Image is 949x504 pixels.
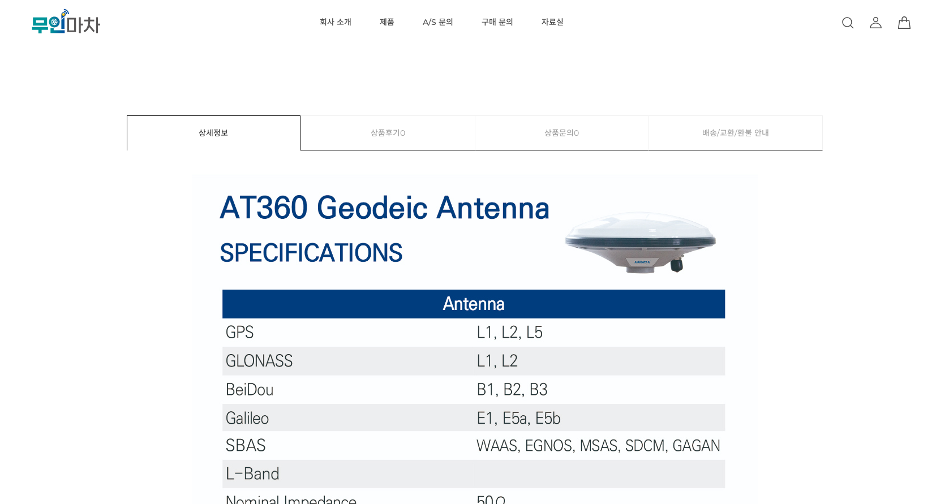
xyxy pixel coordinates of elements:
a: 배송/교환/환불 안내 [649,116,822,150]
span: 0 [400,116,405,150]
a: 상품후기0 [301,116,475,150]
a: 상품문의0 [475,116,649,150]
a: 상세정보 [127,116,300,150]
span: 0 [574,116,579,150]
